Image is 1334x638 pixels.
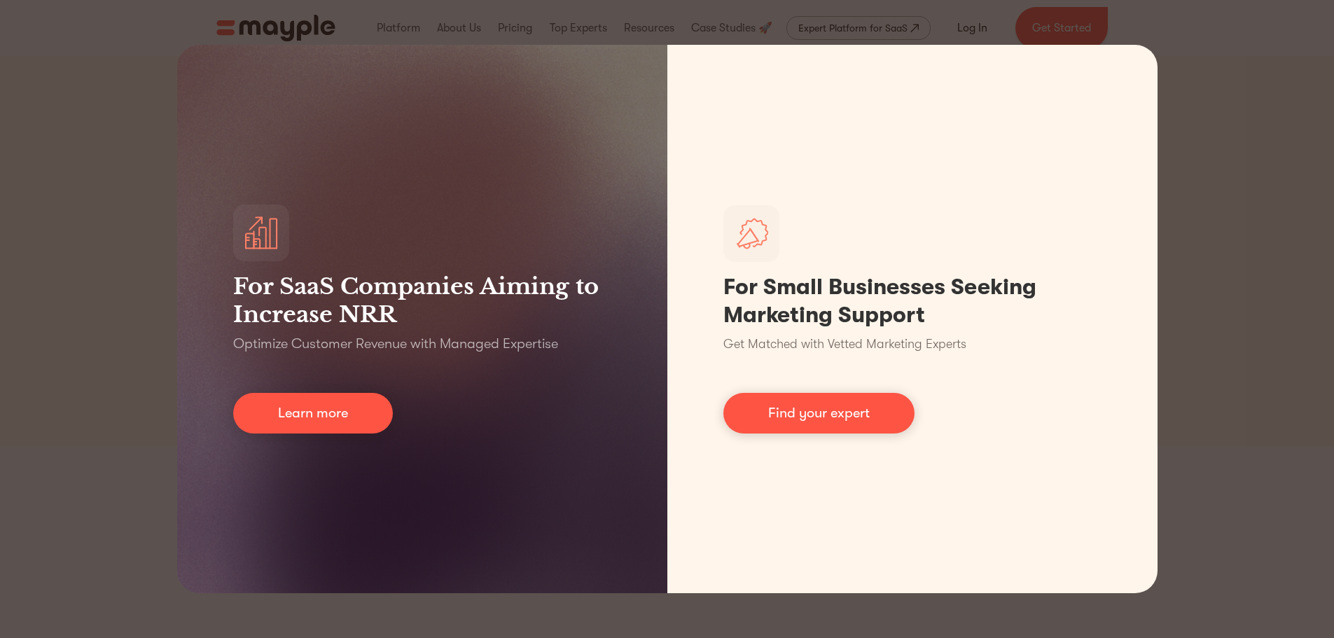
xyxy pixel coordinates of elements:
a: Find your expert [723,393,915,434]
h3: For SaaS Companies Aiming to Increase NRR [233,272,611,328]
a: Learn more [233,393,393,434]
h1: For Small Businesses Seeking Marketing Support [723,273,1102,329]
p: Optimize Customer Revenue with Managed Expertise [233,334,558,354]
p: Get Matched with Vetted Marketing Experts [723,335,966,354]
